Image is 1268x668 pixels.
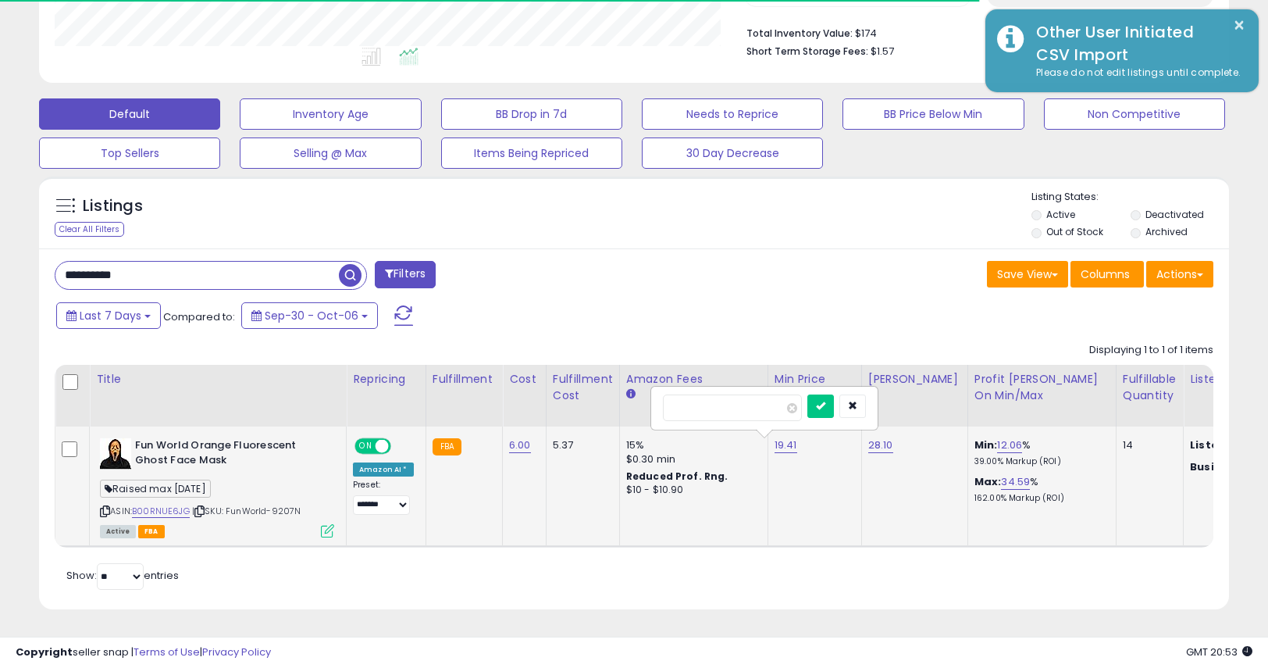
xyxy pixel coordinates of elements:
button: BB Price Below Min [842,98,1024,130]
div: Profit [PERSON_NAME] on Min/Max [974,371,1109,404]
a: 34.59 [1001,474,1030,490]
div: Fulfillable Quantity [1123,371,1177,404]
a: 28.10 [868,438,893,453]
div: 5.37 [553,438,607,452]
div: Fulfillment Cost [553,371,613,404]
div: % [974,475,1104,504]
div: Please do not edit listings until complete. [1024,66,1247,80]
label: Out of Stock [1046,225,1103,238]
a: 19.41 [775,438,797,453]
button: Actions [1146,261,1213,288]
div: Fulfillment [433,371,496,388]
a: 6.00 [509,438,531,453]
button: × [1233,16,1245,35]
b: Max: [974,474,1002,489]
button: Last 7 Days [56,302,161,329]
small: FBA [433,438,461,455]
div: % [974,438,1104,467]
p: Listing States: [1031,190,1229,205]
small: Amazon Fees. [626,388,636,402]
span: Compared to: [163,309,235,324]
button: Needs to Reprice [642,98,823,130]
div: ASIN: [100,438,334,536]
span: Last 7 Days [80,308,141,323]
p: 39.00% Markup (ROI) [974,456,1104,467]
div: Amazon AI * [353,463,414,477]
h5: Listings [83,195,143,217]
span: Sep-30 - Oct-06 [265,308,358,323]
button: Save View [987,261,1068,288]
label: Archived [1145,225,1188,238]
label: Active [1046,208,1075,221]
div: Cost [509,371,540,388]
div: Other User Initiated CSV Import [1024,21,1247,66]
th: The percentage added to the cost of goods (COGS) that forms the calculator for Min & Max prices. [967,365,1116,427]
b: Fun World Orange Fluorescent Ghost Face Mask [135,438,325,471]
b: Min: [974,438,998,452]
div: 14 [1123,438,1171,452]
div: Clear All Filters [55,222,124,237]
div: [PERSON_NAME] [868,371,961,388]
button: Default [39,98,220,130]
a: Privacy Policy [202,645,271,659]
div: Min Price [775,371,855,388]
button: Sep-30 - Oct-06 [241,302,378,329]
button: Filters [375,261,436,288]
span: ON [356,440,376,453]
b: Total Inventory Value: [746,27,853,40]
div: seller snap | | [16,645,271,660]
button: Top Sellers [39,138,220,169]
span: $1.57 [871,44,894,59]
div: 15% [626,438,756,452]
a: Terms of Use [134,645,200,659]
div: Repricing [353,371,419,388]
a: B00RNUE6JG [132,505,190,518]
button: Selling @ Max [240,138,421,169]
strong: Copyright [16,645,73,659]
div: Preset: [353,480,414,515]
span: Raised max [DATE] [100,480,211,498]
button: Non Competitive [1044,98,1225,130]
div: $10 - $10.90 [626,484,756,497]
span: Show: entries [66,568,179,583]
b: Listed Price: [1190,438,1261,452]
button: 30 Day Decrease [642,138,823,169]
div: Amazon Fees [626,371,761,388]
span: FBA [138,525,165,538]
b: Short Term Storage Fees: [746,45,868,58]
button: BB Drop in 7d [441,98,622,130]
label: Deactivated [1145,208,1204,221]
span: OFF [389,440,414,453]
button: Inventory Age [240,98,421,130]
button: Columns [1070,261,1144,288]
div: $0.30 min [626,452,756,466]
a: 12.06 [997,438,1022,453]
span: All listings currently available for purchase on Amazon [100,525,136,538]
p: 162.00% Markup (ROI) [974,493,1104,504]
span: Columns [1081,266,1130,282]
li: $174 [746,23,1202,41]
div: Displaying 1 to 1 of 1 items [1089,343,1213,358]
span: | SKU: FunWorld-9207N [192,505,301,517]
button: Items Being Repriced [441,138,622,169]
div: Title [96,371,340,388]
span: 2025-10-14 20:53 GMT [1186,645,1252,659]
b: Reduced Prof. Rng. [626,470,728,483]
img: 41AgknvptGL._SL40_.jpg [100,438,131,470]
